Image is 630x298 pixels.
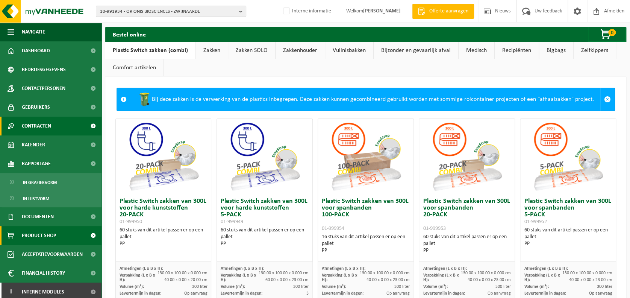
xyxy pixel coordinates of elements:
a: Comfort artikelen [105,59,164,76]
img: 01-999954 [328,119,403,194]
span: Levertermijn in dagen: [423,291,465,296]
a: Medisch [459,42,494,59]
span: Levertermijn in dagen: [120,291,161,296]
span: In grafiekvorm [23,175,57,190]
span: Afmetingen (L x B x H): [524,266,568,271]
span: 130.00 x 100.00 x 0.000 cm [360,271,410,275]
img: 01-999952 [530,119,606,194]
div: 16 stuks van dit artikel passen er op een pallet [322,234,410,254]
a: Bijzonder en gevaarlijk afval [374,42,458,59]
span: Verpakking (L x B x H): [423,273,459,282]
label: Interne informatie [282,6,331,17]
span: Dashboard [22,41,50,60]
span: Volume (m³): [120,284,144,289]
span: Op aanvraag [589,291,612,296]
span: 01-999954 [322,226,344,231]
div: 60 stuks van dit artikel passen er op een pallet [423,234,511,254]
a: Plastic Switch zakken (combi) [105,42,195,59]
a: Zelfkippers [574,42,616,59]
span: Contactpersonen [22,79,65,98]
span: Volume (m³): [524,284,548,289]
img: 01-999953 [429,119,504,194]
img: 01-999949 [227,119,302,194]
a: Zakken [196,42,228,59]
h3: Plastic Switch zakken van 300L voor spanbanden 5-PACK [524,198,612,225]
span: Volume (m³): [423,284,447,289]
span: Financial History [22,264,65,283]
div: PP [322,247,410,254]
span: Verpakking (L x B x H): [221,273,256,282]
div: 60 stuks van dit artikel passen er op een pallet [221,227,309,247]
a: In lijstvorm [2,191,100,205]
img: 01-999950 [126,119,201,194]
span: Product Shop [22,226,56,245]
span: Op aanvraag [184,291,207,296]
span: Afmetingen (L x B x H): [423,266,466,271]
span: Verpakking (L x B x H): [322,273,357,282]
span: 0 [608,29,616,36]
span: Levertermijn in dagen: [524,291,566,296]
span: 60.00 x 0.00 x 23.00 cm [265,278,309,282]
a: Zakkenhouder [276,42,325,59]
span: 130.00 x 100.00 x 0.000 cm [461,271,511,275]
span: Offerte aanvragen [427,8,470,15]
span: Afmetingen (L x B x H): [322,266,365,271]
h3: Plastic Switch zakken van 300L voor spanbanden 100-PACK [322,198,410,232]
span: Volume (m³): [221,284,245,289]
span: Rapportage [22,154,51,173]
h3: Plastic Switch zakken van 300L voor spanbanden 20-PACK [423,198,511,232]
span: 01-999952 [524,219,547,225]
span: In lijstvorm [23,192,49,206]
img: WB-0240-HPE-GN-50.png [137,92,152,107]
span: Acceptatievoorwaarden [22,245,83,264]
button: 0 [588,27,625,42]
span: Gebruikers [22,98,50,117]
a: Zakken SOLO [228,42,275,59]
div: PP [524,240,612,247]
span: Op aanvraag [488,291,511,296]
span: 3 [306,291,309,296]
span: 10-991934 - ORIONIS BIOSCIENCES - ZWIJNAARDE [100,6,236,17]
strong: [PERSON_NAME] [363,8,401,14]
span: 40.00 x 0.00 x 23.00 cm [569,278,612,282]
span: Kalender [22,135,45,154]
span: 130.00 x 100.00 x 0.000 cm [157,271,207,275]
span: Levertermijn in dagen: [221,291,262,296]
span: Contracten [22,117,51,135]
a: Vuilnisbakken [325,42,373,59]
h3: Plastic Switch zakken van 300L voor harde kunststoffen 5-PACK [221,198,309,225]
span: Afmetingen (L x B x H): [120,266,163,271]
span: 300 liter [597,284,612,289]
span: Afmetingen (L x B x H): [221,266,264,271]
a: In grafiekvorm [2,175,100,189]
span: 300 liter [394,284,410,289]
span: 300 liter [495,284,511,289]
span: 40.00 x 0.00 x 20.00 cm [164,278,207,282]
span: 01-999949 [221,219,243,225]
div: PP [221,240,309,247]
a: Bigbags [539,42,573,59]
span: Documenten [22,207,54,226]
a: Sluit melding [600,88,615,111]
span: Op aanvraag [386,291,410,296]
div: PP [120,240,207,247]
button: 10-991934 - ORIONIS BIOSCIENCES - ZWIJNAARDE [96,6,246,17]
div: Bij deze zakken is de verwerking van de plastics inbegrepen. Deze zakken kunnen gecombineerd gebr... [130,88,600,111]
span: Navigatie [22,23,45,41]
span: 130.00 x 100.00 x 0.000 cm [562,271,612,275]
div: 60 stuks van dit artikel passen er op een pallet [120,227,207,247]
a: Offerte aanvragen [412,4,474,19]
span: 300 liter [192,284,207,289]
a: Recipiënten [495,42,539,59]
span: Bedrijfsgegevens [22,60,66,79]
span: 01-999950 [120,219,142,225]
h3: Plastic Switch zakken van 300L voor harde kunststoffen 20-PACK [120,198,207,225]
span: Levertermijn in dagen: [322,291,363,296]
span: Verpakking (L x B x H): [524,273,560,282]
div: PP [423,247,511,254]
div: 60 stuks van dit artikel passen er op een pallet [524,227,612,247]
span: 130.00 x 100.00 x 0.000 cm [259,271,309,275]
span: 40.00 x 0.00 x 23.00 cm [366,278,410,282]
h2: Bestel online [105,27,153,41]
span: 01-999953 [423,226,445,231]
